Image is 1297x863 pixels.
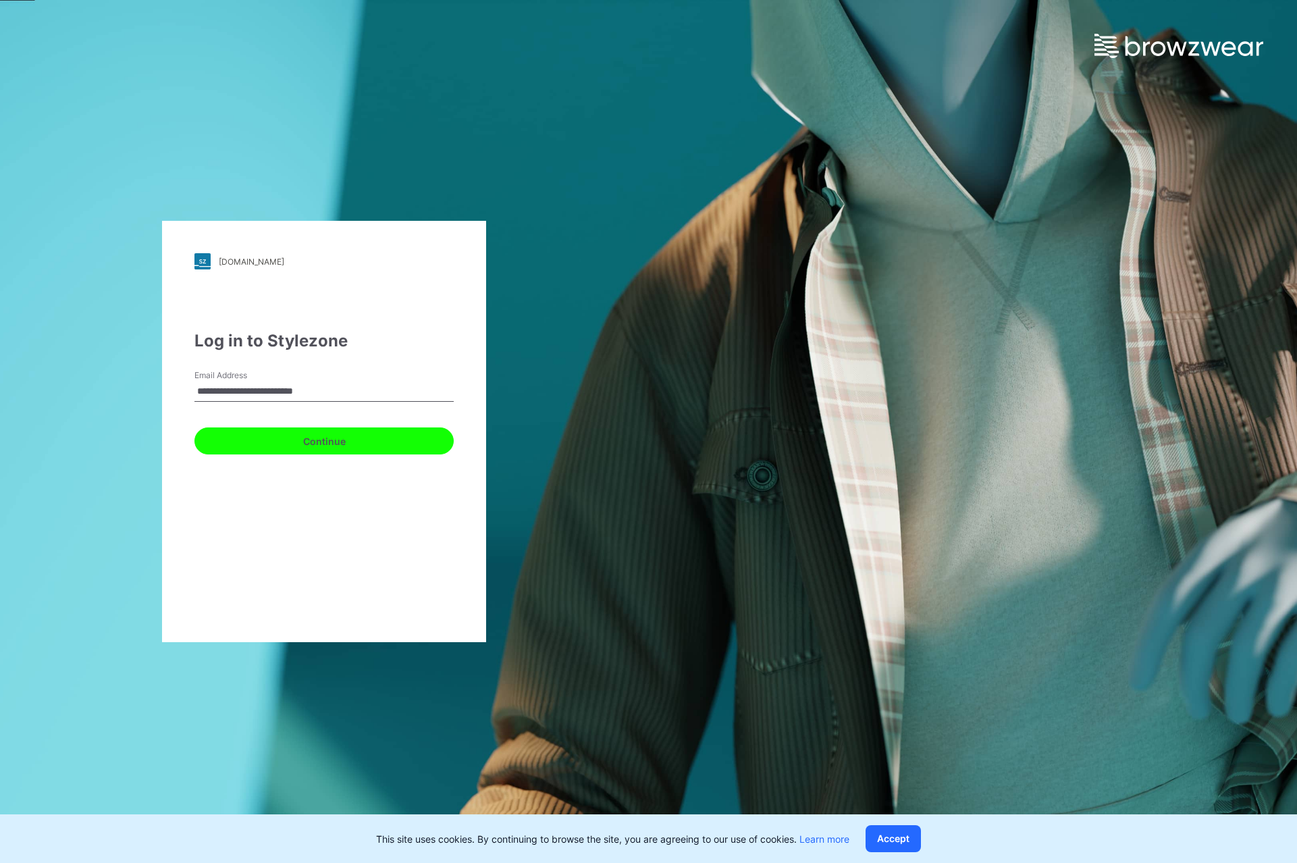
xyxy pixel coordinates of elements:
p: This site uses cookies. By continuing to browse the site, you are agreeing to our use of cookies. [376,832,849,846]
div: [DOMAIN_NAME] [219,257,284,267]
a: [DOMAIN_NAME] [194,253,454,269]
img: stylezone-logo.562084cfcfab977791bfbf7441f1a819.svg [194,253,211,269]
div: Log in to Stylezone [194,329,454,353]
label: Email Address [194,369,289,382]
a: Learn more [799,833,849,845]
button: Accept [866,825,921,852]
button: Continue [194,427,454,454]
img: browzwear-logo.e42bd6dac1945053ebaf764b6aa21510.svg [1094,34,1263,58]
